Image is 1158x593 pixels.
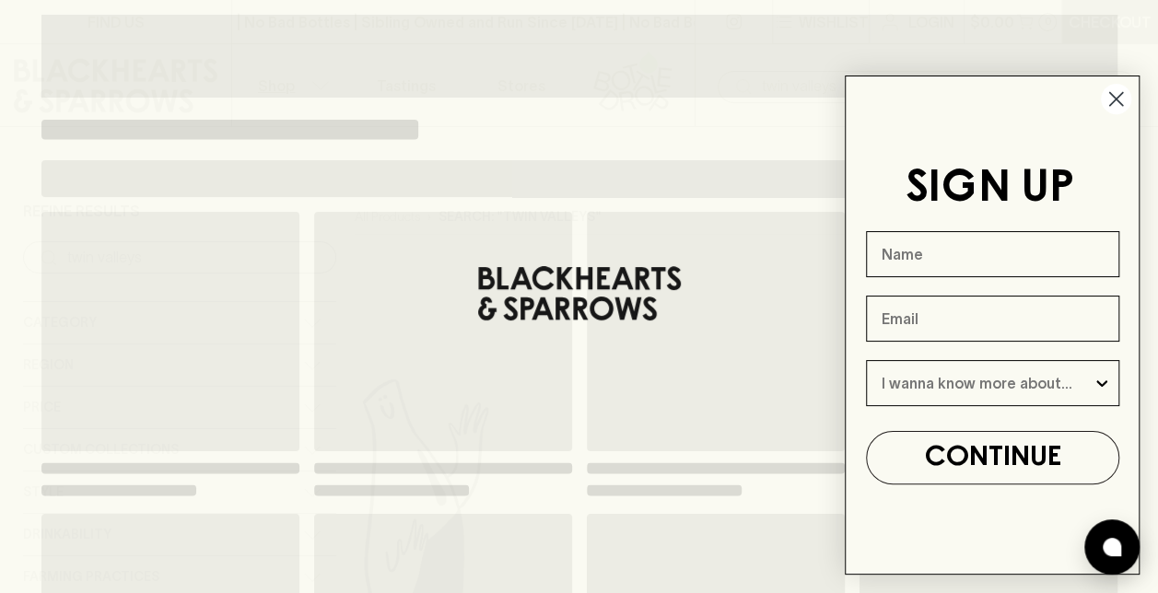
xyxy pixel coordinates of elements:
[1103,538,1121,556] img: bubble-icon
[866,296,1119,342] input: Email
[906,168,1074,210] span: SIGN UP
[882,361,1093,405] input: I wanna know more about...
[866,431,1119,484] button: CONTINUE
[866,231,1119,277] input: Name
[826,57,1158,593] div: FLYOUT Form
[1093,361,1111,405] button: Show Options
[1100,83,1132,115] button: Close dialog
